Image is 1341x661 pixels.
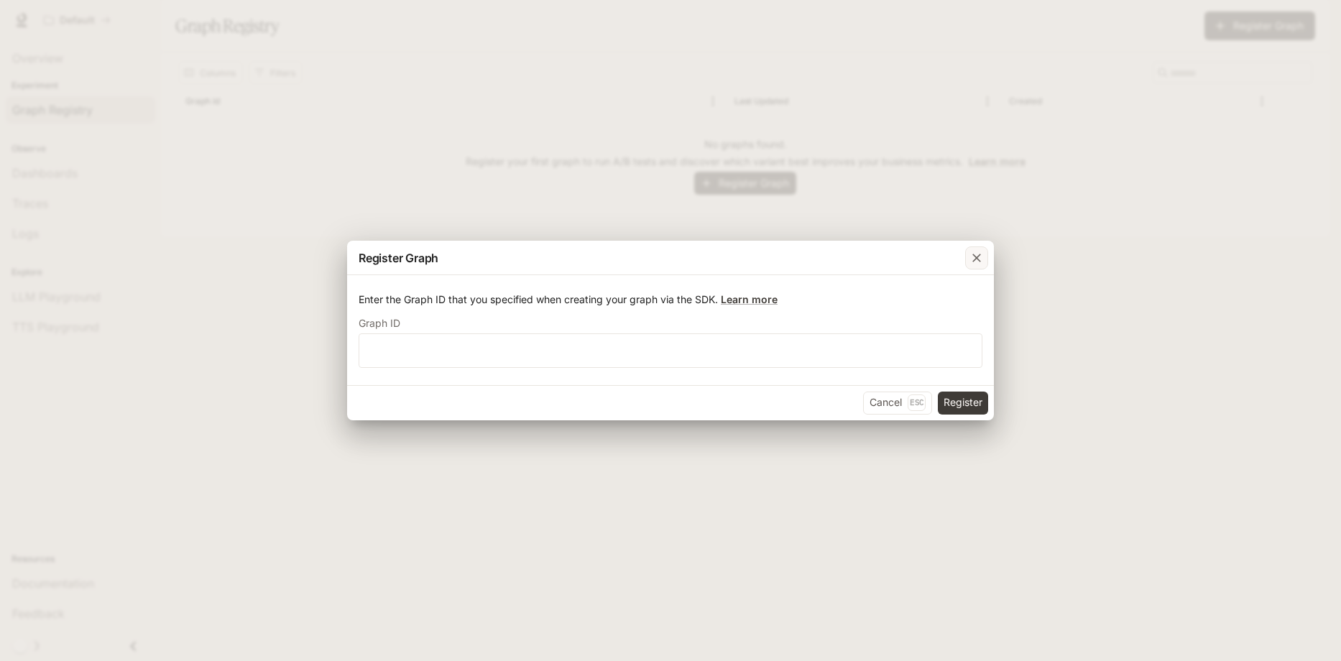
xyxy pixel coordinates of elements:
[359,292,982,307] p: Enter the Graph ID that you specified when creating your graph via the SDK.
[938,392,988,415] button: Register
[721,293,778,305] a: Learn more
[359,249,438,267] p: Register Graph
[359,318,400,328] p: Graph ID
[863,392,932,415] button: CancelEsc
[908,394,926,410] p: Esc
